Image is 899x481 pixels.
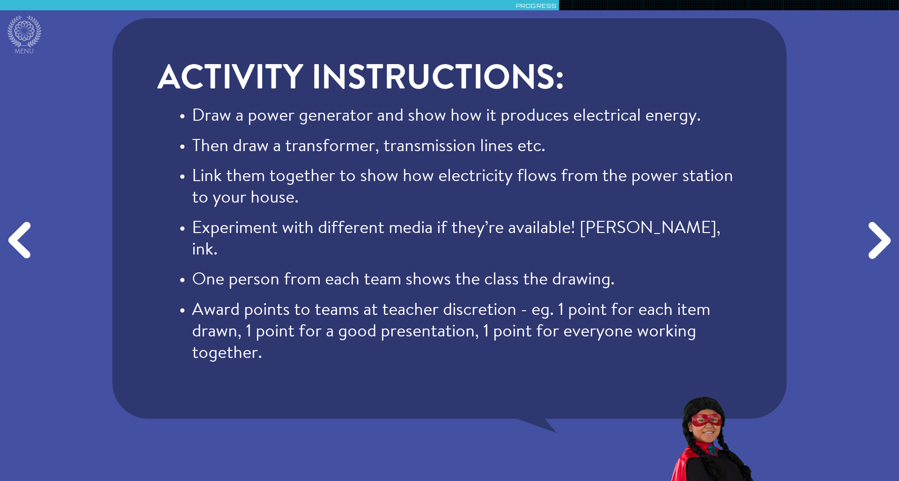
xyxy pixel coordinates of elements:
[7,15,41,57] a: Menu
[192,270,742,292] li: One person from each team shows the class the drawing.
[192,106,742,128] li: Draw a power generator and show how it produces electrical energy.
[157,63,742,98] h3: Activity Instructions:
[192,219,742,262] li: Experiment with different media if they’re available! [PERSON_NAME], ink.
[15,47,34,57] span: Menu
[192,167,742,210] li: Link them together to show how electricity flows from the power station to your house.
[192,300,742,365] li: Award points to teams at teacher discretion - eg. 1 point for each item drawn, 1 point for a good...
[192,137,742,158] li: Then draw a transformer, transmission lines etc.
